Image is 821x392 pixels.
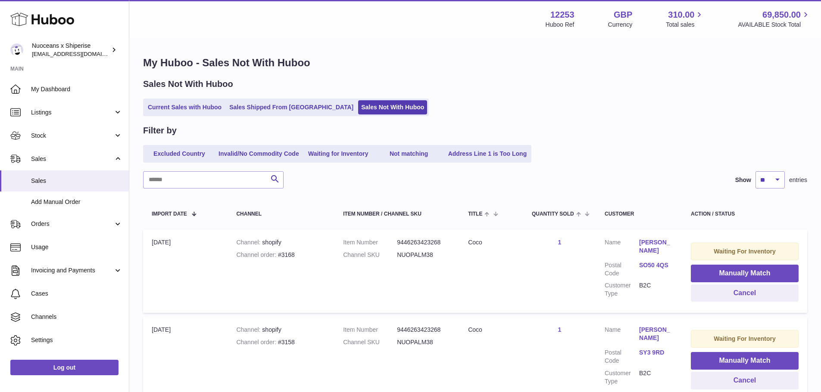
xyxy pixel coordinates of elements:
[691,211,799,217] div: Action / Status
[236,326,326,334] div: shopify
[397,326,451,334] dd: 9446263423268
[614,9,632,21] strong: GBP
[343,238,397,247] dt: Item Number
[639,238,674,255] a: [PERSON_NAME]
[608,21,633,29] div: Currency
[236,239,262,246] strong: Channel
[639,349,674,357] a: SY3 9RD
[691,372,799,389] button: Cancel
[32,42,109,58] div: Nuoceans x Shiperise
[31,220,113,228] span: Orders
[397,338,451,346] dd: NUOPALM38
[32,50,127,57] span: [EMAIL_ADDRESS][DOMAIN_NAME]
[152,211,187,217] span: Import date
[375,147,443,161] a: Not matching
[31,336,122,344] span: Settings
[691,265,799,282] button: Manually Match
[668,9,694,21] span: 310.00
[31,155,113,163] span: Sales
[558,239,562,246] a: 1
[31,85,122,93] span: My Dashboard
[789,176,807,184] span: entries
[714,248,775,255] strong: Waiting For Inventory
[31,290,122,298] span: Cases
[397,251,451,259] dd: NUOPALM38
[226,100,356,114] a: Sales Shipped From [GEOGRAPHIC_DATA]
[468,211,482,217] span: Title
[236,338,326,346] div: #3158
[236,211,326,217] div: Channel
[714,335,775,342] strong: Waiting For Inventory
[236,238,326,247] div: shopify
[546,21,574,29] div: Huboo Ref
[666,21,704,29] span: Total sales
[236,326,262,333] strong: Channel
[143,230,228,313] td: [DATE]
[691,284,799,302] button: Cancel
[666,9,704,29] a: 310.00 Total sales
[143,78,233,90] h2: Sales Not With Huboo
[605,281,639,298] dt: Customer Type
[762,9,801,21] span: 69,850.00
[397,238,451,247] dd: 9446263423268
[639,261,674,269] a: SO50 4QS
[605,238,639,257] dt: Name
[639,369,674,386] dd: B2C
[143,125,177,136] h2: Filter by
[691,352,799,370] button: Manually Match
[343,326,397,334] dt: Item Number
[145,100,225,114] a: Current Sales with Huboo
[31,108,113,117] span: Listings
[738,21,811,29] span: AVAILABLE Stock Total
[445,147,530,161] a: Address Line 1 is Too Long
[343,211,451,217] div: Item Number / Channel SKU
[639,326,674,342] a: [PERSON_NAME]
[605,261,639,278] dt: Postal Code
[639,281,674,298] dd: B2C
[358,100,427,114] a: Sales Not With Huboo
[304,147,373,161] a: Waiting for Inventory
[738,9,811,29] a: 69,850.00 AVAILABLE Stock Total
[468,326,515,334] div: Coco
[31,132,113,140] span: Stock
[236,251,278,258] strong: Channel order
[605,369,639,386] dt: Customer Type
[558,326,562,333] a: 1
[145,147,214,161] a: Excluded Country
[735,176,751,184] label: Show
[605,211,674,217] div: Customer
[605,326,639,344] dt: Name
[31,198,122,206] span: Add Manual Order
[550,9,574,21] strong: 12253
[343,338,397,346] dt: Channel SKU
[143,56,807,70] h1: My Huboo - Sales Not With Huboo
[31,177,122,185] span: Sales
[532,211,574,217] span: Quantity Sold
[236,251,326,259] div: #3168
[31,266,113,275] span: Invoicing and Payments
[31,313,122,321] span: Channels
[10,43,23,56] img: internalAdmin-12253@internal.huboo.com
[468,238,515,247] div: Coco
[236,339,278,346] strong: Channel order
[343,251,397,259] dt: Channel SKU
[10,360,119,375] a: Log out
[605,349,639,365] dt: Postal Code
[31,243,122,251] span: Usage
[215,147,302,161] a: Invalid/No Commodity Code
